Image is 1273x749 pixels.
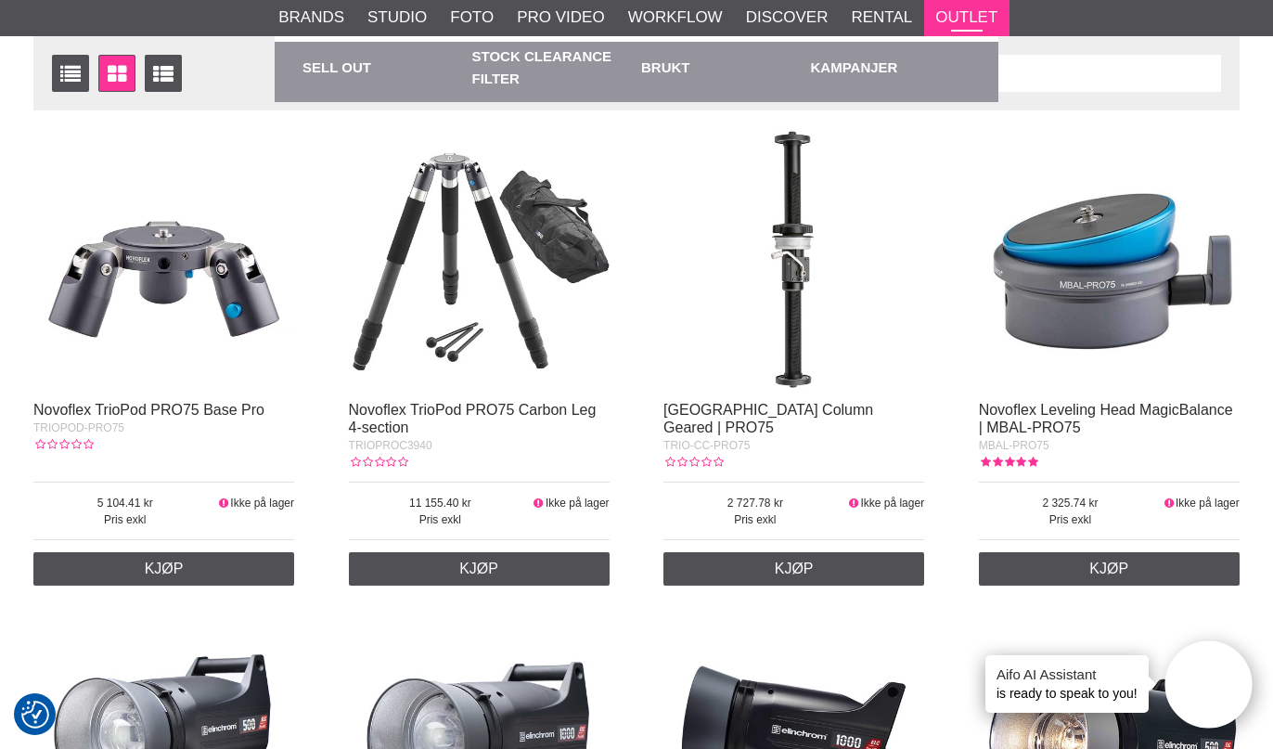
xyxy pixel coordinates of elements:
a: Stock Clearance Filter [472,42,633,93]
div: Kundevurdering: 5.00 [979,454,1038,471]
a: [GEOGRAPHIC_DATA] Column Geared | PRO75 [663,402,873,435]
a: Kjøp [349,552,610,586]
div: Kundevurdering: 0 [33,436,93,453]
img: Novoflex TrioPod PRO75 Carbon Leg 4-section [349,129,610,390]
a: Brukt [641,42,802,93]
a: Kjøp [663,552,924,586]
span: Pris exkl [349,511,533,528]
span: Pris exkl [979,511,1163,528]
i: Ikke på lager [532,497,546,510]
span: Pris exkl [33,511,217,528]
span: TRIOPOD-PRO75 [33,421,124,434]
div: Kundevurdering: 0 [349,454,408,471]
span: TRIOPROC3940 [349,439,432,452]
a: Vindusvisning [98,55,135,92]
a: Novoflex Leveling Head MagicBalance | MBAL-PRO75 [979,402,1233,435]
a: Studio [367,6,427,30]
span: Ikke på lager [1176,497,1240,510]
a: Pro Video [517,6,604,30]
span: 5 104.41 [33,495,217,511]
i: Ikke på lager [1162,497,1176,510]
span: Ikke på lager [546,497,610,510]
button: Samtykkepreferanser [21,698,49,731]
img: Novoflex Leveling Head MagicBalance | MBAL-PRO75 [979,129,1240,390]
img: Novoflex Center Column Geared | PRO75 [663,129,924,390]
a: Brands [278,6,344,30]
span: MBAL-PRO75 [979,439,1049,452]
a: Outlet [935,6,997,30]
span: Ikke på lager [230,497,294,510]
a: Workflow [628,6,723,30]
span: Ikke på lager [860,497,924,510]
i: Ikke på lager [847,497,861,510]
a: Novoflex TrioPod PRO75 Carbon Leg 4-section [349,402,597,435]
a: Sell Out [302,42,463,93]
a: Vis liste [52,55,89,92]
a: Kjøp [979,552,1240,586]
div: Kundevurdering: 0 [663,454,723,471]
span: TRIO-CC-PRO75 [663,439,750,452]
a: Kjøp [33,552,294,586]
img: Novoflex TrioPod PRO75 Base Pro [33,129,294,390]
a: Discover [746,6,829,30]
span: 2 727.78 [663,495,847,511]
span: Pris exkl [663,511,847,528]
a: Novoflex TrioPod PRO75 Base Pro [33,402,264,418]
a: Rental [851,6,912,30]
img: Revisit consent button [21,701,49,729]
a: Utvidet liste [145,55,182,92]
span: 2 325.74 [979,495,1163,511]
a: Foto [450,6,494,30]
span: 11 155.40 [349,495,533,511]
h4: Aifo AI Assistant [997,665,1138,684]
a: Kampanjer [811,42,971,93]
div: is ready to speak to you! [985,655,1149,713]
i: Ikke på lager [217,497,231,510]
